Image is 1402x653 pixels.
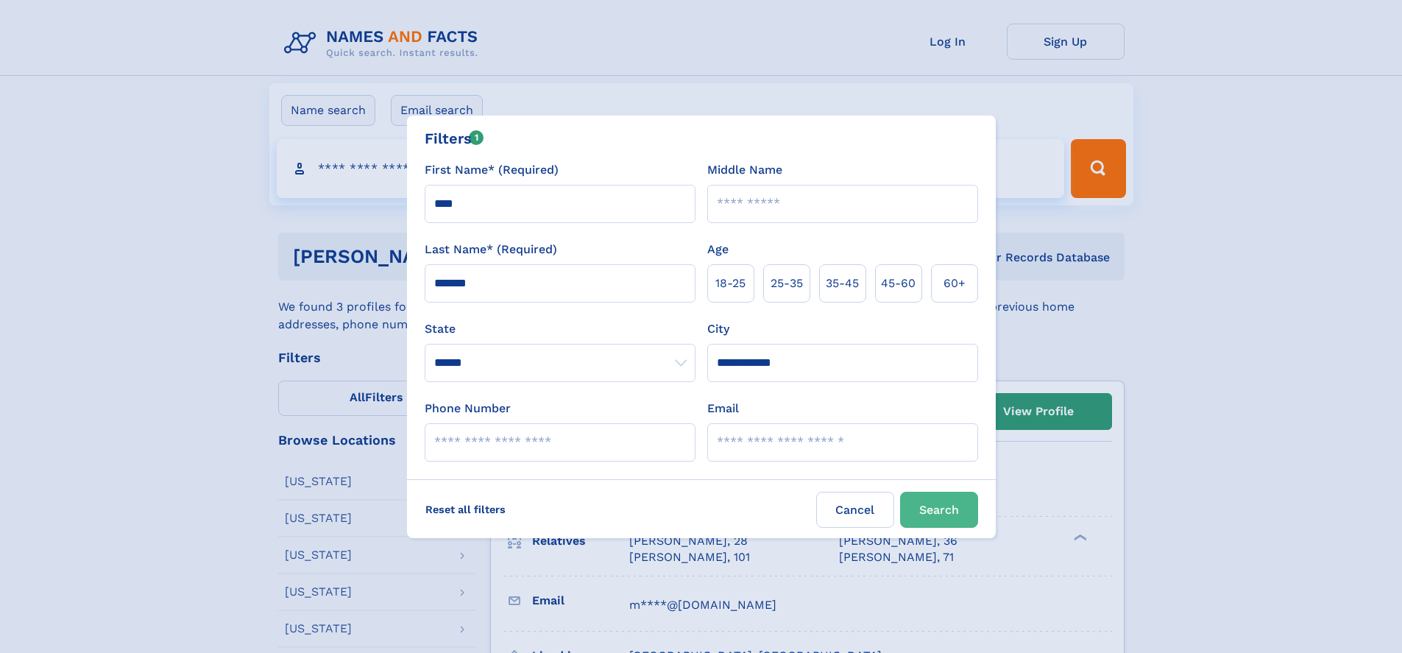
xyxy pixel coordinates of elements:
[416,492,515,527] label: Reset all filters
[816,492,894,528] label: Cancel
[707,400,739,417] label: Email
[707,241,729,258] label: Age
[425,320,695,338] label: State
[425,400,511,417] label: Phone Number
[707,161,782,179] label: Middle Name
[900,492,978,528] button: Search
[881,275,916,292] span: 45‑60
[826,275,859,292] span: 35‑45
[425,127,484,149] div: Filters
[771,275,803,292] span: 25‑35
[943,275,966,292] span: 60+
[425,241,557,258] label: Last Name* (Required)
[707,320,729,338] label: City
[425,161,559,179] label: First Name* (Required)
[715,275,746,292] span: 18‑25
